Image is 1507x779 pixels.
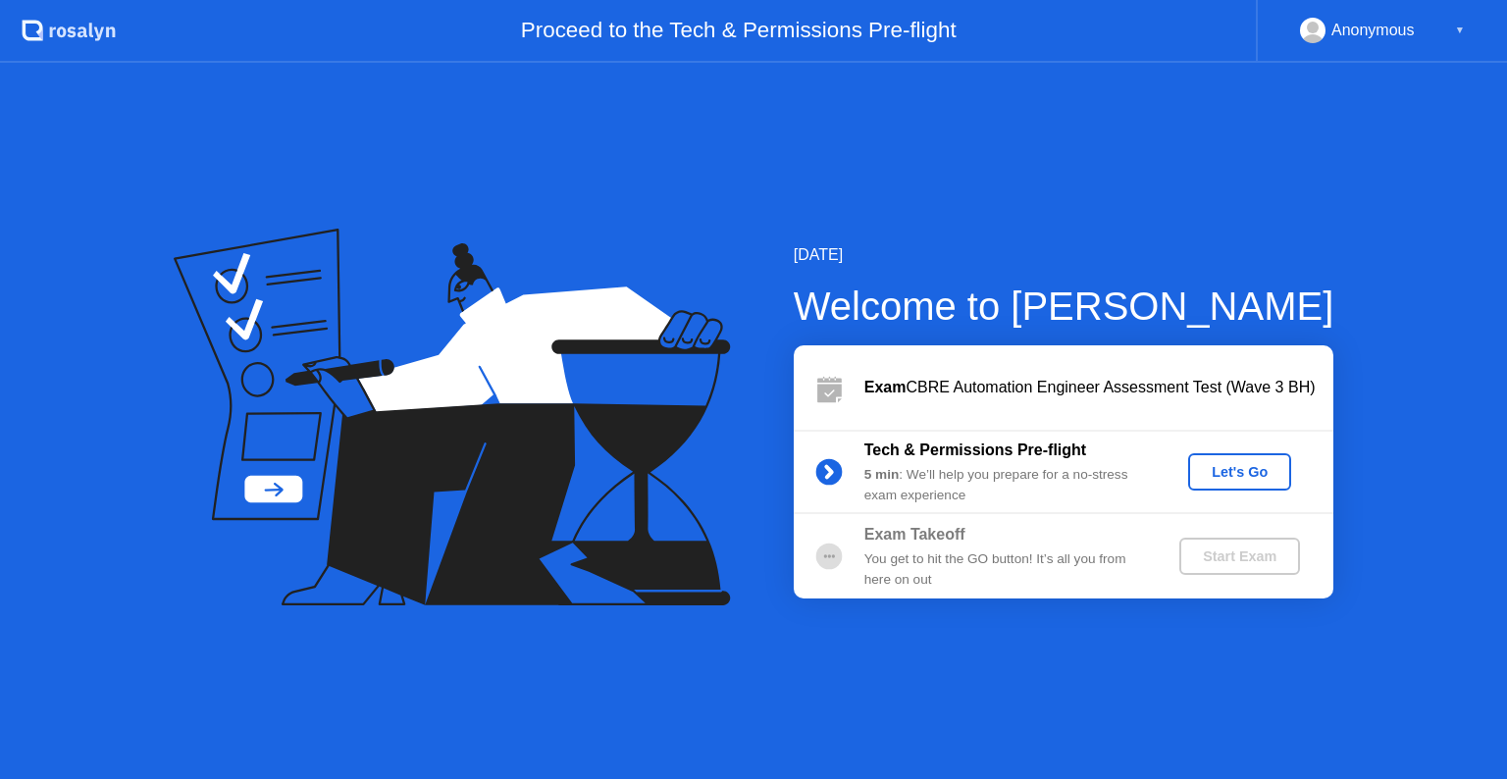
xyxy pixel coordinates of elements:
button: Start Exam [1179,538,1300,575]
div: Start Exam [1187,548,1292,564]
div: : We’ll help you prepare for a no-stress exam experience [864,465,1147,505]
div: You get to hit the GO button! It’s all you from here on out [864,549,1147,590]
div: ▼ [1455,18,1465,43]
button: Let's Go [1188,453,1291,491]
b: Exam [864,379,907,395]
div: Anonymous [1331,18,1415,43]
div: CBRE Automation Engineer Assessment Test (Wave 3 BH) [864,376,1333,399]
div: Welcome to [PERSON_NAME] [794,277,1334,336]
div: [DATE] [794,243,1334,267]
b: Tech & Permissions Pre-flight [864,441,1086,458]
div: Let's Go [1196,464,1283,480]
b: Exam Takeoff [864,526,965,543]
b: 5 min [864,467,900,482]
